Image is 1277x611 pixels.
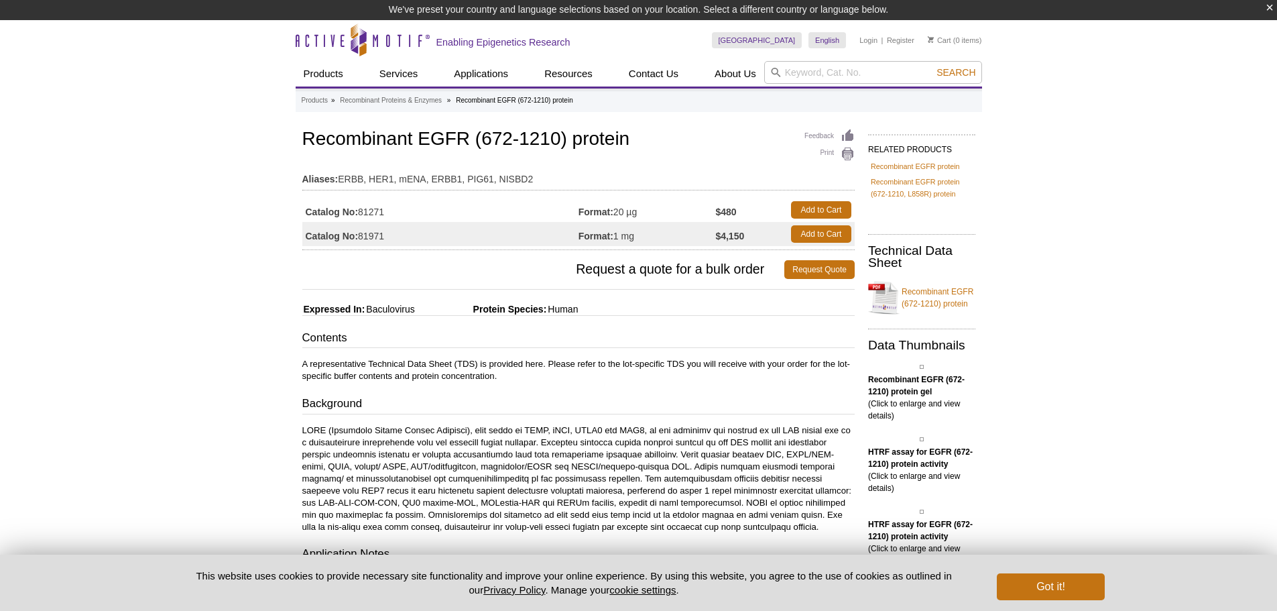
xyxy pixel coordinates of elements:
[784,260,855,279] a: Request Quote
[868,520,973,541] b: HTRF assay for EGFR (672-1210) protein activity
[707,61,764,87] a: About Us
[871,160,960,172] a: Recombinant EGFR protein
[712,32,802,48] a: [GEOGRAPHIC_DATA]
[371,61,426,87] a: Services
[920,437,924,441] img: HTRF assay for EGFR (672-1210) protein activity
[868,375,965,396] b: Recombinant EGFR (672-1210) protein gel
[446,61,516,87] a: Applications
[887,36,914,45] a: Register
[418,304,547,315] span: Protein Species:
[609,584,676,596] button: cookie settings
[868,446,975,494] p: (Click to enlarge and view details)
[868,374,975,422] p: (Click to enlarge and view details)
[804,147,855,162] a: Print
[436,36,570,48] h2: Enabling Epigenetics Research
[715,206,736,218] strong: $480
[621,61,686,87] a: Contact Us
[997,573,1104,600] button: Got it!
[302,173,339,185] strong: Aliases:
[579,206,613,218] strong: Format:
[868,518,975,567] p: (Click to enlarge and view details)
[447,97,451,104] li: »
[302,396,855,414] h3: Background
[791,201,851,219] a: Add to Cart
[456,97,573,104] li: Recombinant EGFR (672-1210) protein
[868,245,975,269] h2: Technical Data Sheet
[546,304,578,315] span: Human
[173,569,975,597] p: This website uses cookies to provide necessary site functionality and improve your online experie...
[859,36,877,45] a: Login
[302,165,855,186] td: ERBB, HER1, mENA, ERBB1, PIG61, NISBD2
[302,330,855,349] h3: Contents
[302,95,328,107] a: Products
[302,222,579,246] td: 81971
[791,225,851,243] a: Add to Cart
[928,36,934,43] img: Your Cart
[536,61,601,87] a: Resources
[331,97,335,104] li: »
[579,222,716,246] td: 1 mg
[306,206,359,218] strong: Catalog No:
[715,230,744,242] strong: $4,150
[868,447,973,469] b: HTRF assay for EGFR (672-1210) protein activity
[804,129,855,144] a: Feedback
[928,32,982,48] li: (0 items)
[483,584,545,596] a: Privacy Policy
[920,510,924,514] img: HTRF assay for EGFR (672-1210) protein activity
[302,260,785,279] span: Request a quote for a bulk order
[306,230,359,242] strong: Catalog No:
[936,67,975,78] span: Search
[871,176,973,200] a: Recombinant EGFR protein (672-1210, L858R) protein
[296,61,351,87] a: Products
[302,198,579,222] td: 81271
[868,134,975,158] h2: RELATED PRODUCTS
[881,32,884,48] li: |
[868,339,975,351] h2: Data Thumbnails
[302,304,365,315] span: Expressed In:
[302,358,855,382] p: A representative Technical Data Sheet (TDS) is provided here. Please refer to the lot-specific TD...
[579,230,613,242] strong: Format:
[868,278,975,318] a: Recombinant EGFR (672-1210) protein
[808,32,846,48] a: English
[365,304,414,315] span: Baculovirus
[302,425,855,533] p: LORE (Ipsumdolo Sitame Consec Adipisci), elit seddo ei TEMP, iNCI, UTLA0 etd MAG8, al eni adminim...
[302,546,855,565] h3: Application Notes
[920,365,924,369] img: Recombinant EGFR (672-1210) protein gel
[928,36,951,45] a: Cart
[579,198,716,222] td: 20 µg
[764,61,982,84] input: Keyword, Cat. No.
[932,66,979,78] button: Search
[302,129,855,152] h1: Recombinant EGFR (672-1210) protein
[340,95,442,107] a: Recombinant Proteins & Enzymes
